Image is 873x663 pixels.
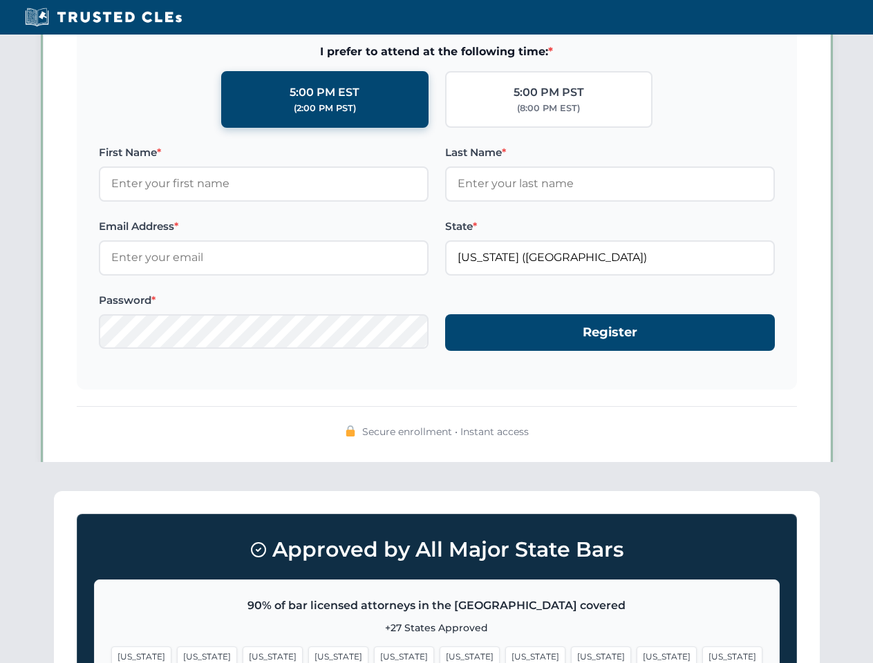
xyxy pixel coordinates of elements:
[290,84,359,102] div: 5:00 PM EST
[345,425,356,436] img: 🔒
[99,144,429,161] label: First Name
[445,240,775,275] input: Florida (FL)
[445,144,775,161] label: Last Name
[514,84,584,102] div: 5:00 PM PST
[445,314,775,351] button: Register
[99,292,429,309] label: Password
[99,240,429,275] input: Enter your email
[445,218,775,235] label: State
[111,620,762,635] p: +27 States Approved
[99,166,429,201] input: Enter your first name
[445,166,775,201] input: Enter your last name
[99,43,775,61] span: I prefer to attend at the following time:
[111,597,762,615] p: 90% of bar licensed attorneys in the [GEOGRAPHIC_DATA] covered
[294,102,356,115] div: (2:00 PM PST)
[362,424,529,439] span: Secure enrollment • Instant access
[517,102,580,115] div: (8:00 PM EST)
[21,7,186,28] img: Trusted CLEs
[99,218,429,235] label: Email Address
[94,531,780,568] h3: Approved by All Major State Bars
